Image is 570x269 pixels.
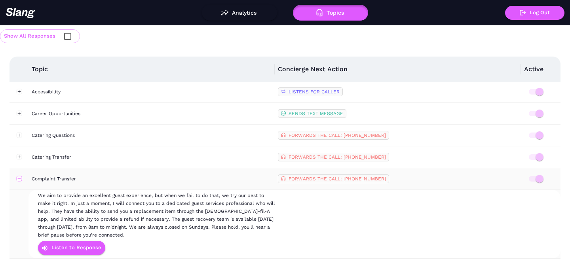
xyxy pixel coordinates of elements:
button: Listen to Response [38,241,105,255]
span: FORWARDS THE CALL: [PHONE_NUMBER] [289,154,386,160]
div: Catering Transfer [32,153,272,161]
a: Analytics [202,9,277,15]
div: Catering Questions [32,131,272,139]
button: Topics [293,5,368,21]
button: Analytics [202,5,277,21]
button: Expand row [16,111,22,116]
div: Career Opportunities [32,110,272,117]
th: Concierge Next Action [275,57,521,82]
img: 623511267c55cb56e2f2a487_logo2.png [6,8,35,18]
span: SENDS TEXT MESSAGE [289,111,343,116]
span: customer-service [281,153,286,161]
span: customer-service [281,175,286,183]
span: retweet [281,88,286,96]
div: Complaint Transfer [32,175,272,183]
button: Collapse row [16,176,22,182]
span: FORWARDS THE CALL: [PHONE_NUMBER] [289,176,386,182]
div: Accessibility [32,88,272,96]
span: customer-service [281,131,286,139]
span: FORWARDS THE CALL: [PHONE_NUMBER] [289,133,386,138]
button: Expand row [16,133,22,138]
span: message [281,110,286,117]
button: Log Out [505,6,564,20]
th: Topic [28,57,275,82]
span: We aim to provide an excellent guest experience, but when we fail to do that, we try our best to ... [38,193,275,238]
span: LISTENS FOR CALLER [289,89,340,95]
button: Expand row [16,89,22,95]
th: Active [521,57,560,82]
button: Expand row [16,154,22,160]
